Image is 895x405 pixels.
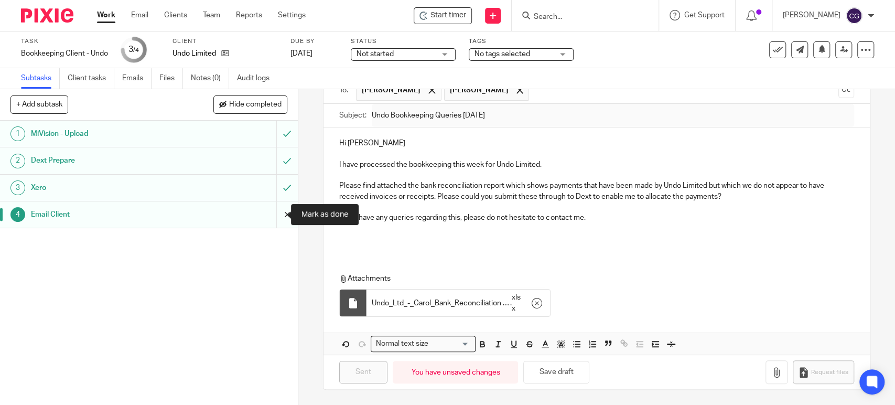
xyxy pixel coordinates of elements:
[372,298,510,308] span: Undo_Ltd_-_Carol_Bank_Reconciliation [DATE]
[131,10,148,20] a: Email
[357,50,394,58] span: Not started
[31,126,188,142] h1: MiVision - Upload
[191,68,229,89] a: Notes (0)
[339,138,854,148] p: Hi [PERSON_NAME]
[783,10,840,20] p: [PERSON_NAME]
[203,10,220,20] a: Team
[430,10,466,21] span: Start timer
[97,10,115,20] a: Work
[846,7,862,24] img: svg%3E
[339,180,854,202] p: Please find attached the bank reconciliation report which shows payments that have been made by U...
[10,95,68,113] button: + Add subtask
[371,336,476,352] div: Search for option
[533,13,627,22] input: Search
[373,338,430,349] span: Normal text size
[122,68,152,89] a: Emails
[450,85,509,95] span: [PERSON_NAME]
[21,48,108,59] div: Bookkeeping Client - Undo
[838,82,854,98] button: Cc
[10,154,25,168] div: 2
[21,37,108,46] label: Task
[10,207,25,222] div: 4
[475,50,530,58] span: No tags selected
[159,68,183,89] a: Files
[512,292,524,314] span: xlsx
[523,361,589,383] button: Save draft
[128,44,139,56] div: 3
[213,95,287,113] button: Hide completed
[469,37,574,46] label: Tags
[414,7,472,24] div: Undo Limited - Bookkeeping Client - Undo
[393,361,518,383] div: You have unsaved changes
[21,8,73,23] img: Pixie
[229,101,282,109] span: Hide completed
[339,212,854,223] p: If you have any queries regarding this, please do not hesitate to contact me.
[290,37,338,46] label: Due by
[133,47,139,53] small: /4
[339,273,839,284] p: Attachments
[68,68,114,89] a: Client tasks
[172,37,277,46] label: Client
[237,68,277,89] a: Audit logs
[684,12,725,19] span: Get Support
[236,10,262,20] a: Reports
[172,48,216,59] p: Undo Limited
[339,361,387,383] input: Sent
[432,338,469,349] input: Search for option
[10,180,25,195] div: 3
[31,207,188,222] h1: Email Client
[339,159,854,170] p: I have processed the bookkeeping this week for Undo Limited.
[793,360,854,384] button: Request files
[10,126,25,141] div: 1
[21,68,60,89] a: Subtasks
[339,85,351,95] label: To:
[164,10,187,20] a: Clients
[31,153,188,168] h1: Dext Prepare
[339,110,366,121] label: Subject:
[351,37,456,46] label: Status
[290,50,312,57] span: [DATE]
[366,290,550,316] div: .
[31,180,188,196] h1: Xero
[362,85,420,95] span: [PERSON_NAME]
[278,10,306,20] a: Settings
[811,368,848,377] span: Request files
